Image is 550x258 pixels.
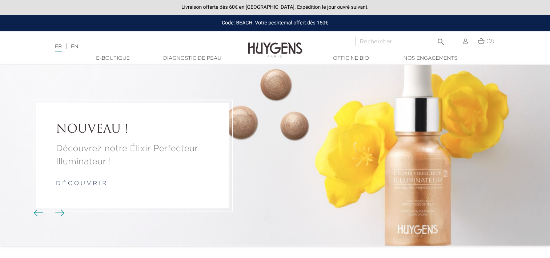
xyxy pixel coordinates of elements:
button:  [434,35,447,44]
a: EN [71,44,78,49]
i:  [437,35,445,44]
a: Officine Bio [315,55,388,62]
input: Rechercher [356,37,448,46]
a: E-Boutique [77,55,149,62]
div: | [51,42,224,51]
a: Nos engagements [394,55,467,62]
a: d é c o u v r i r [56,181,107,187]
a: Diagnostic de peau [156,55,229,62]
a: NOUVEAU ! [56,123,209,137]
span: (0) [486,39,494,44]
a: FR [55,44,62,52]
img: Huygens [248,31,302,59]
div: Boutons du carrousel [36,208,60,219]
a: Découvrez notre Élixir Perfecteur Illuminateur ! [56,142,209,168]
